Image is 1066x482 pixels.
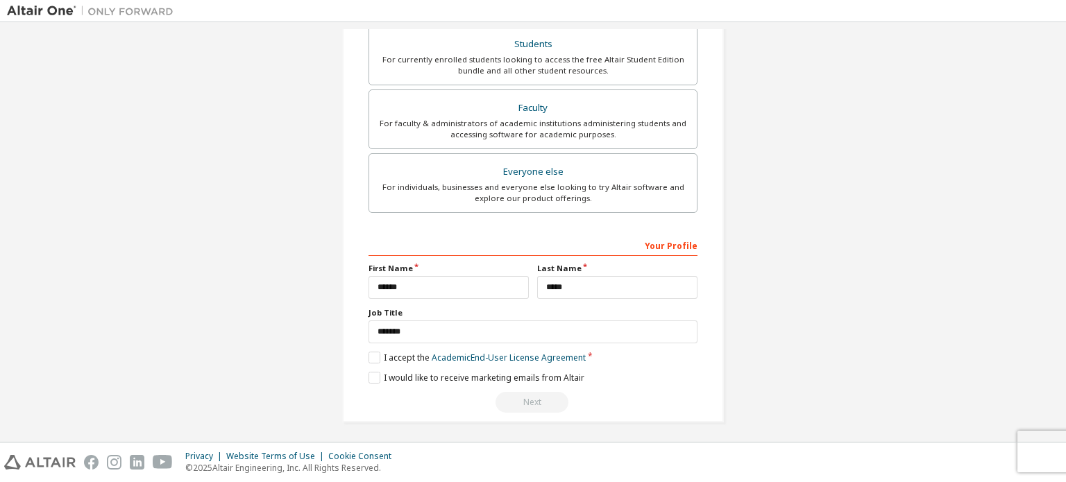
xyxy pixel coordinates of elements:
[369,372,584,384] label: I would like to receive marketing emails from Altair
[369,352,586,363] label: I accept the
[378,98,688,118] div: Faculty
[4,455,76,470] img: altair_logo.svg
[378,182,688,204] div: For individuals, businesses and everyone else looking to try Altair software and explore our prod...
[7,4,180,18] img: Altair One
[537,263,697,274] label: Last Name
[369,263,529,274] label: First Name
[369,234,697,256] div: Your Profile
[378,54,688,76] div: For currently enrolled students looking to access the free Altair Student Edition bundle and all ...
[432,352,586,363] a: Academic End-User License Agreement
[226,451,328,462] div: Website Terms of Use
[107,455,121,470] img: instagram.svg
[378,162,688,182] div: Everyone else
[185,462,400,474] p: © 2025 Altair Engineering, Inc. All Rights Reserved.
[185,451,226,462] div: Privacy
[153,455,173,470] img: youtube.svg
[130,455,144,470] img: linkedin.svg
[378,35,688,54] div: Students
[369,392,697,413] div: Provide a valid email to continue
[369,307,697,318] label: Job Title
[84,455,99,470] img: facebook.svg
[328,451,400,462] div: Cookie Consent
[378,118,688,140] div: For faculty & administrators of academic institutions administering students and accessing softwa...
